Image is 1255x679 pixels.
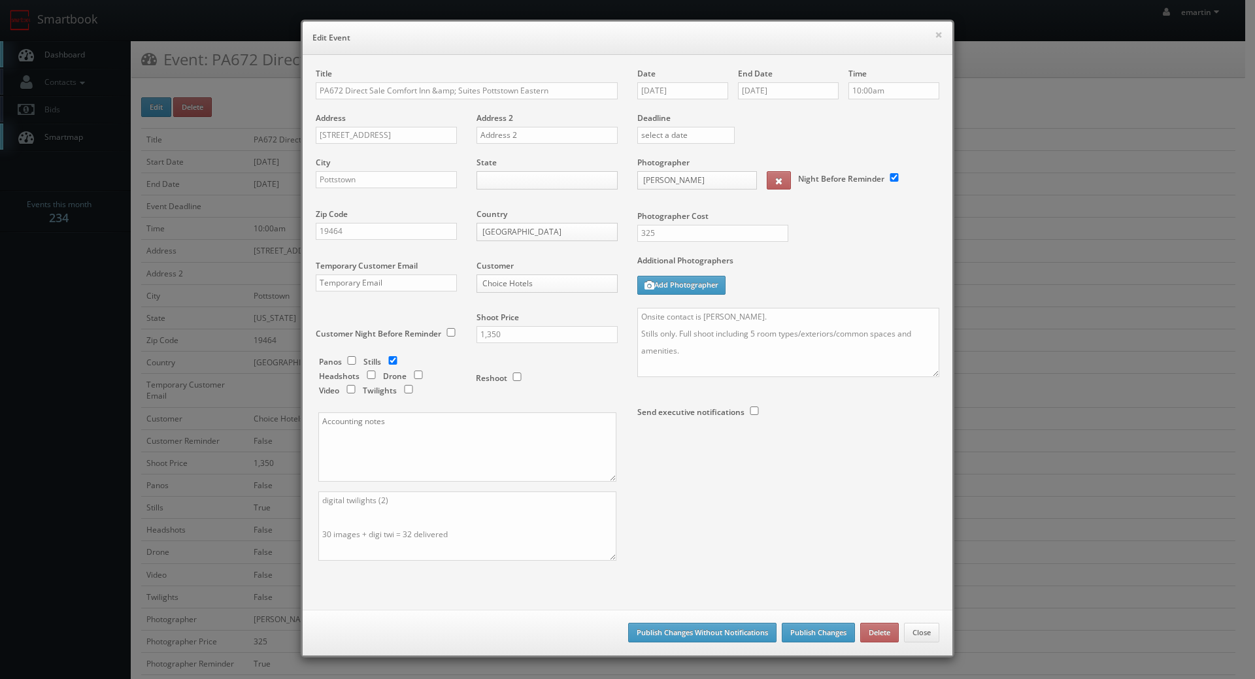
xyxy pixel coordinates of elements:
[316,274,457,291] input: Temporary Email
[848,68,867,79] label: Time
[637,82,728,99] input: Select a date
[477,127,618,144] input: Address 2
[798,173,884,184] label: Night Before Reminder
[363,356,381,367] label: Stills
[482,275,600,292] span: Choice Hotels
[637,127,735,144] input: select a date
[477,112,513,124] label: Address 2
[782,623,855,642] button: Publish Changes
[738,68,773,79] label: End Date
[627,112,949,124] label: Deadline
[319,371,360,382] label: Headshots
[738,82,839,99] input: Select a date
[637,225,788,242] input: Photographer Cost
[316,127,457,144] input: Address
[627,210,949,222] label: Photographer Cost
[477,312,519,323] label: Shoot Price
[316,82,618,99] input: Title
[477,326,618,343] input: Shoot Price
[637,157,690,168] label: Photographer
[637,276,726,295] button: Add Photographer
[637,171,757,190] a: [PERSON_NAME]
[316,171,457,188] input: City
[477,157,497,168] label: State
[316,157,330,168] label: City
[312,31,943,44] h6: Edit Event
[628,623,777,642] button: Publish Changes Without Notifications
[316,112,346,124] label: Address
[482,224,600,240] span: [GEOGRAPHIC_DATA]
[318,491,616,561] textarea: digital twilights (2) 30 images + digi twi = 32 delivered
[477,274,618,293] a: Choice Hotels
[637,68,656,79] label: Date
[316,223,457,240] input: Zip Code
[477,208,507,220] label: Country
[904,623,939,642] button: Close
[477,223,618,241] a: [GEOGRAPHIC_DATA]
[935,30,943,39] button: ×
[476,373,507,384] label: Reshoot
[363,385,397,396] label: Twilights
[316,208,348,220] label: Zip Code
[319,385,339,396] label: Video
[643,172,739,189] span: [PERSON_NAME]
[316,260,418,271] label: Temporary Customer Email
[316,68,332,79] label: Title
[319,356,342,367] label: Panos
[637,406,745,418] label: Send executive notifications
[383,371,407,382] label: Drone
[637,255,939,273] label: Additional Photographers
[316,328,441,339] label: Customer Night Before Reminder
[637,308,939,377] textarea: Onsite contact is [PERSON_NAME]. Stills only. Full shoot including 5 room types/exteriors/common ...
[477,260,514,271] label: Customer
[860,623,899,642] button: Delete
